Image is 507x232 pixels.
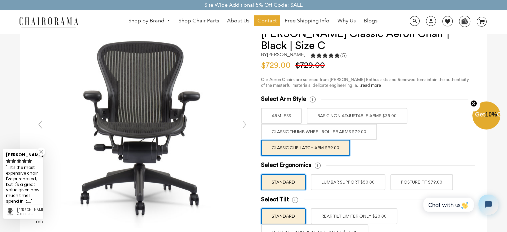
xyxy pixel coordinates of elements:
div: ...It's the most expensive chair I've purchased, but it's a great value given how much time I spe... [6,164,41,205]
svg: rating icon full [17,159,21,163]
label: POSTURE FIT $79.00 [390,174,453,190]
a: Shop Chair Parts [175,15,222,26]
span: Select Tilt [261,196,289,203]
span: (5) [340,52,347,59]
svg: rating icon full [22,159,27,163]
span: Free Shipping Info [285,17,329,24]
img: DSC_4288_346aa8c2-0484-4e9b-9687-0ae4c805b4fe_grande.jpg [42,28,242,228]
button: Close teaser [467,96,480,111]
label: ARMLESS [261,108,302,124]
h1: [PERSON_NAME] Classic Aeron Chair | Black | Size C [261,28,473,52]
svg: rating icon full [6,159,11,163]
label: BASIC NON ADJUSTABLE ARMS $35.00 [307,108,407,124]
span: Our Aeron Chairs are sourced from [PERSON_NAME] Enthusiasts and Renewed to [261,77,421,82]
span: About Us [227,17,249,24]
span: Get Off [475,111,506,118]
a: Shop by Brand [125,16,174,26]
label: STANDARD [261,174,306,190]
span: Select Arm Style [261,95,306,103]
label: Classic Clip Latch Arm $99.00 [261,140,350,156]
a: Blogs [360,15,381,26]
a: Why Us [334,15,359,26]
div: 5.0 rating (5 votes) [310,52,347,59]
span: Why Us [337,17,356,24]
iframe: Tidio Chat [416,189,504,220]
a: [PERSON_NAME] [267,51,305,57]
label: STANDARD [261,208,306,224]
img: WhatsApp_Image_2024-07-12_at_16.23.01.webp [459,16,470,26]
span: Select Ergonomics [261,161,311,169]
div: Herman Miller Classic Aeron Chair | Black | Size C [17,208,41,216]
span: 10% [485,111,497,118]
label: Classic Thumb Wheel Roller Arms $79.00 [261,124,377,140]
span: Blogs [364,17,377,24]
a: Contact [254,15,280,26]
label: REAR TILT LIMITER ONLY $20.00 [311,208,397,224]
a: 5.0 rating (5 votes) [310,52,347,61]
svg: rating icon full [27,159,32,163]
span: Contact [257,17,277,24]
a: Free Shipping Info [281,15,333,26]
nav: DesktopNavigation [110,15,396,28]
a: read more [361,83,381,87]
a: About Us [224,15,253,26]
div: Get10%OffClose teaser [472,102,500,130]
span: $729.00 [261,61,294,69]
span: $729.00 [295,61,328,69]
span: Shop Chair Parts [178,17,219,24]
div: [PERSON_NAME] [6,150,41,158]
svg: rating icon full [11,159,16,163]
img: chairorama [15,16,82,28]
h2: by [261,52,305,57]
label: LUMBAR SUPPORT $50.00 [311,174,385,190]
